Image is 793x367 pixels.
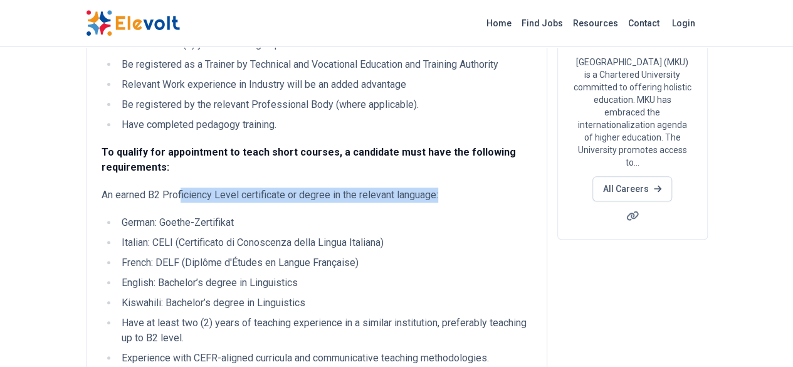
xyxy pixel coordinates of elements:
[118,275,532,290] li: English: Bachelor’s degree in Linguistics
[664,11,703,36] a: Login
[118,215,532,230] li: German: Goethe-Zertifikat
[118,57,532,72] li: Be registered as a Trainer by Technical and Vocational Education and Training Authority
[623,13,664,33] a: Contact
[118,77,532,92] li: Relevant Work experience in Industry will be an added advantage
[118,255,532,270] li: French: DELF (Diplôme d'Études en Langue Française)
[118,235,532,250] li: Italian: CELI (Certificato di Conoscenza della Lingua Italiana)
[568,13,623,33] a: Resources
[118,117,532,132] li: Have completed pedagogy training.
[118,351,532,366] li: Experience with CEFR-aligned curricula and communicative teaching methodologies.
[592,176,672,201] a: All Careers
[102,188,532,203] p: An earned B2 Proficiency Level certificate or degree in the relevant language:
[573,56,692,169] p: [GEOGRAPHIC_DATA] (MKU) is a Chartered University committed to offering holistic education. MKU h...
[730,307,793,367] iframe: Chat Widget
[102,146,516,173] strong: To qualify for appointment to teach short courses, a candidate must have the following requirements:
[118,316,532,346] li: Have at least two (2) years of teaching experience in a similar institution, preferably teaching ...
[481,13,517,33] a: Home
[517,13,568,33] a: Find Jobs
[118,97,532,112] li: Be registered by the relevant Professional Body (where applicable).
[118,295,532,311] li: Kiswahili: Bachelor’s degree in Linguistics
[86,10,180,36] img: Elevolt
